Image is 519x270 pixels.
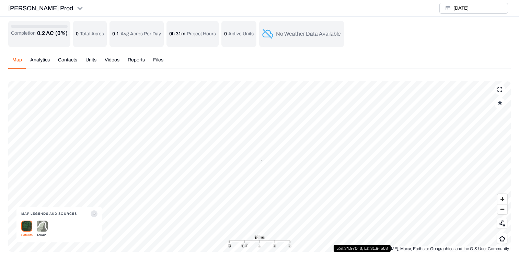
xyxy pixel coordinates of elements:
[8,3,73,13] p: [PERSON_NAME] Prod
[76,31,79,37] p: 0
[112,31,119,37] p: 0.1
[26,57,54,69] button: Analytics
[81,57,101,69] button: Units
[289,242,291,249] div: 3
[124,57,149,69] button: Reports
[37,221,48,232] img: terrain-DjdIGjrG.png
[80,31,104,37] p: Total Acres
[11,30,36,37] p: Completion
[21,221,97,242] div: Map Legends And Sources
[187,31,216,37] p: Project Hours
[439,3,508,14] button: [DATE]
[101,57,124,69] button: Videos
[498,101,502,106] img: layerIcon
[8,57,26,69] button: Map
[258,242,261,249] div: 1
[228,242,231,249] div: 0
[228,31,254,37] p: Active Units
[169,31,185,37] p: 0h 31m
[8,81,511,252] canvas: Map
[54,57,81,69] button: Contacts
[21,232,33,238] p: Satellite
[276,30,341,38] p: No Weather Data Available
[336,246,388,251] p: Lon: 34.97046 , Lat: 31.94503
[242,242,247,249] div: 0.7
[21,221,32,232] img: satellite-Cr99QJ9J.png
[120,31,161,37] p: Avg Acres Per Day
[37,29,54,37] p: 0.2 AC
[37,29,68,37] button: 0.2 AC(0%)
[21,207,97,221] button: Map Legends And Sources
[224,31,227,37] p: 0
[497,194,507,204] button: Zoom in
[261,160,262,161] button: 3
[149,57,168,69] button: Files
[55,29,68,37] p: (0%)
[255,234,264,240] span: Miles
[37,232,48,238] p: Terrain
[274,242,276,249] div: 2
[497,204,507,214] button: Zoom out
[363,246,511,252] div: [PERSON_NAME], Maxar, Earthstar Geographics, and the GIS User Community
